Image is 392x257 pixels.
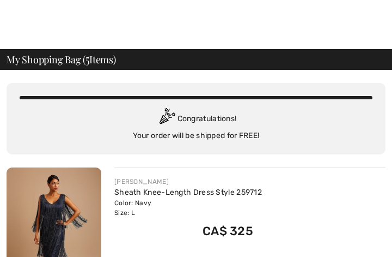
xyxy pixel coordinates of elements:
span: CA$ 325 [203,224,253,238]
div: Color: Navy Size: L [114,198,262,218]
div: [PERSON_NAME] [114,177,262,187]
span: My Shopping Bag ( Items) [7,55,116,64]
div: Congratulations! Your order will be shipped for FREE! [20,108,372,141]
a: Sheath Knee-Length Dress Style 259712 [114,188,262,197]
img: Congratulation2.svg [156,108,177,130]
span: 5 [85,52,89,65]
